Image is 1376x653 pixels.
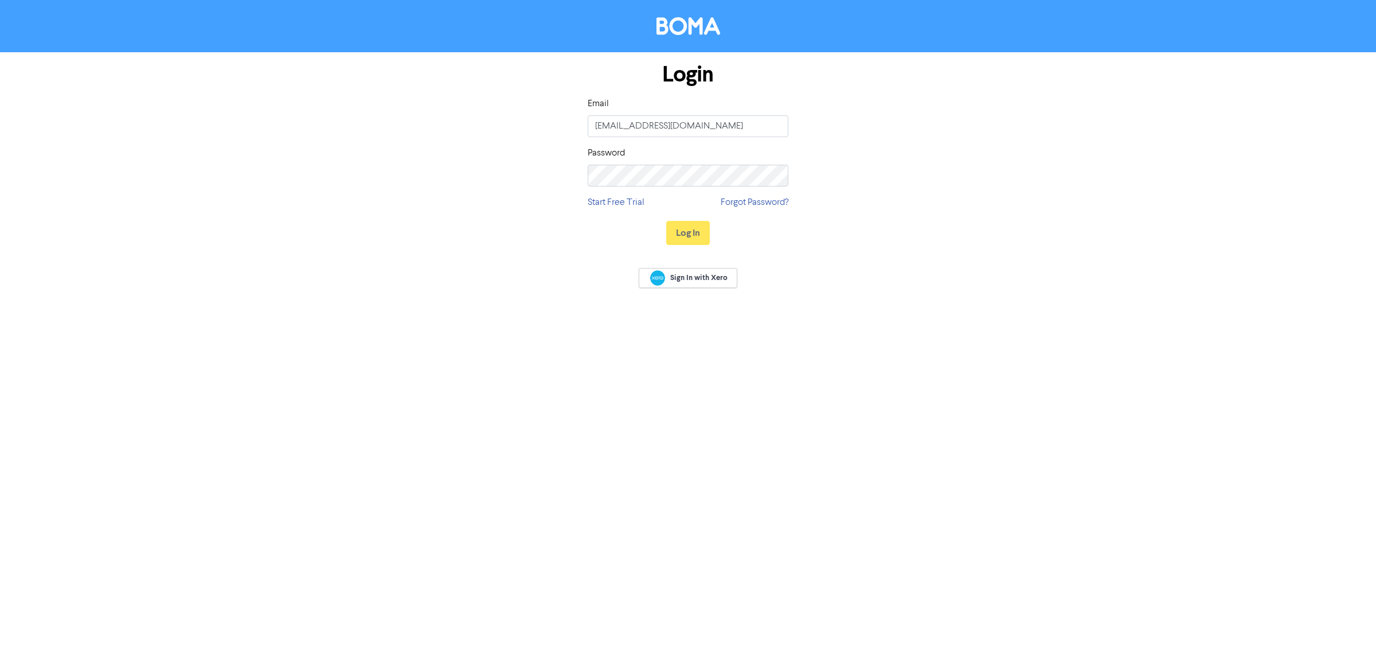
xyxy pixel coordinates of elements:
span: Sign In with Xero [670,273,728,283]
img: Xero logo [650,270,665,286]
a: Sign In with Xero [639,268,737,288]
a: Start Free Trial [588,196,644,209]
img: BOMA Logo [656,17,720,35]
h1: Login [588,61,788,88]
a: Forgot Password? [721,196,788,209]
label: Password [588,146,625,160]
button: Log In [666,221,710,245]
label: Email [588,97,609,111]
